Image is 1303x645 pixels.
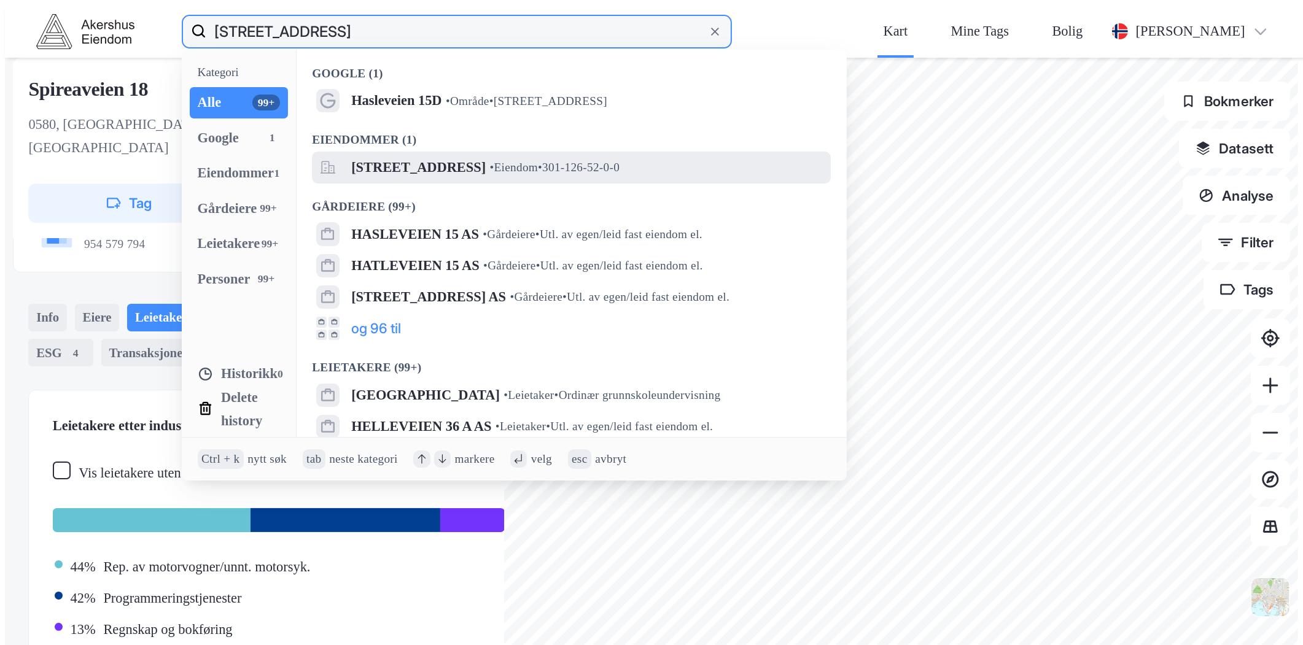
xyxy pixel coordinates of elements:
[303,449,325,469] div: tab
[1052,20,1083,43] div: Bolig
[1179,129,1290,168] button: Datasett
[274,165,280,181] div: 1
[568,449,591,469] div: esc
[351,384,500,407] span: [GEOGRAPHIC_DATA]
[297,183,847,219] div: Gårdeiere (99+)
[1202,223,1291,262] button: Filter
[351,285,506,309] span: [STREET_ADDRESS] AS
[198,91,222,114] div: Alle
[1242,586,1303,645] iframe: Chat Widget
[483,259,488,272] span: •
[297,50,847,85] div: Google (1)
[247,451,287,467] div: nytt søk
[198,232,260,255] div: Leietakere
[483,228,487,241] span: •
[66,343,85,363] div: 4
[504,388,508,401] span: •
[1136,20,1245,43] div: [PERSON_NAME]
[103,618,232,641] div: Regnskap og bokføring
[455,451,495,467] div: markere
[252,271,280,287] div: 99+
[297,344,847,380] div: Leietakere (99+)
[28,183,228,223] button: Tag
[490,161,494,174] span: •
[103,555,310,579] div: Rep. av motorvogner/unnt. motorsyk.
[446,93,607,109] span: Område • [STREET_ADDRESS]
[297,117,847,152] div: Eiendommer (1)
[71,618,96,641] div: 13%
[496,419,713,435] span: Leietaker • Utl. av egen/leid fast eiendom el.
[1242,586,1303,645] div: Kontrollprogram for chat
[351,156,486,179] span: [STREET_ADDRESS]
[257,201,280,217] div: 99+
[351,223,479,246] span: HASLEVEIEN 15 AS
[531,451,552,467] div: velg
[28,304,67,331] div: Info
[206,12,707,51] input: Søk på adresse, matrikkel, gårdeiere, leietakere eller personer
[252,95,280,110] div: 99+
[198,66,288,79] div: Kategori
[446,95,450,107] span: •
[28,339,93,366] div: ESG
[351,254,480,277] span: HATLEVEIEN 15 AS
[79,462,222,485] div: Vis leietakere uten ansatte
[75,304,120,331] div: Eiere
[198,362,278,385] div: Historikk
[71,555,96,579] div: 44%
[198,161,274,185] div: Eiendommer
[504,387,720,403] span: Leietaker • Ordinær grunnskoleundervisning
[351,317,401,340] button: og 96 til
[28,74,152,105] div: Spireaveien 18
[71,587,96,610] div: 42%
[490,160,620,176] span: Eiendom • 301-126-52-0-0
[260,236,280,252] div: 99+
[101,339,220,366] div: Transaksjoner
[329,451,398,467] div: neste kategori
[84,236,145,252] div: 954 579 794
[1204,270,1290,309] button: Tags
[483,258,703,274] span: Gårdeiere • Utl. av egen/leid fast eiendom el.
[221,386,280,433] div: Delete history
[951,20,1009,43] div: Mine Tags
[351,89,441,112] span: Hasleveien 15D
[28,113,297,160] div: 0580, [GEOGRAPHIC_DATA], [GEOGRAPHIC_DATA]
[496,420,500,433] span: •
[483,226,702,242] span: Gårdeiere • Utl. av egen/leid fast eiendom el.
[510,289,730,305] span: Gårdeiere • Utl. av egen/leid fast eiendom el.
[278,366,283,382] div: 0
[264,130,280,146] div: 1
[198,449,244,469] div: Ctrl + k
[1183,176,1291,215] button: Analyse
[53,414,505,438] div: Leietakere etter industri
[351,415,491,438] span: HELLEVEIEN 36 A AS
[198,126,239,150] div: Google
[127,304,224,331] div: Leietakere
[595,451,626,467] div: avbryt
[103,587,241,610] div: Programmeringstjenester
[198,197,257,220] div: Gårdeiere
[1164,82,1290,121] button: Bokmerker
[198,268,251,291] div: Personer
[36,14,134,49] img: akershus-eiendom-logo.9091f326c980b4bce74ccdd9f866810c.svg
[510,290,515,303] span: •
[884,20,908,43] div: Kart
